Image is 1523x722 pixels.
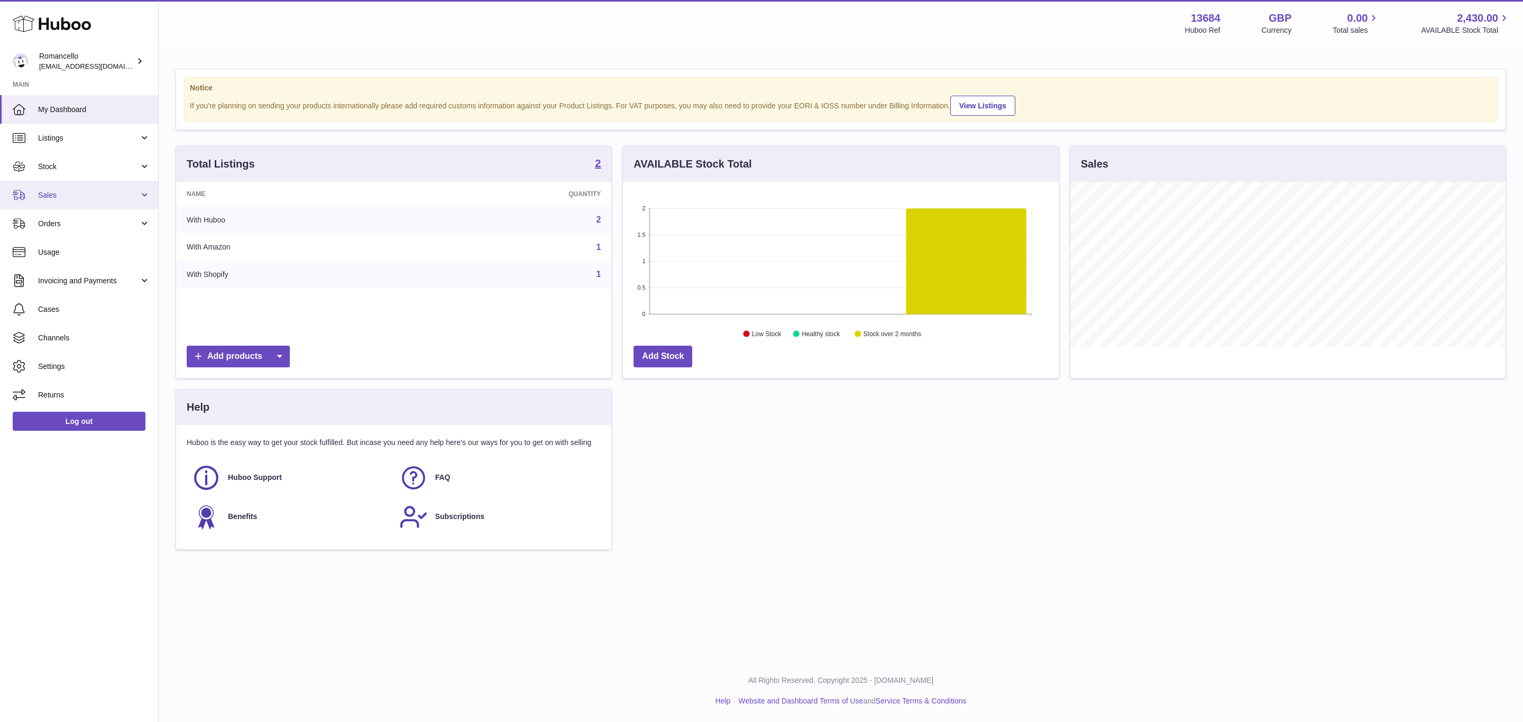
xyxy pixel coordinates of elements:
a: FAQ [399,464,596,492]
h3: Help [187,400,209,414]
text: 1 [643,258,646,264]
img: internalAdmin-13684@internal.huboo.com [13,53,29,69]
span: Stock [38,162,139,172]
a: Help [715,697,731,705]
strong: 13684 [1191,11,1221,25]
a: Log out [13,412,145,431]
span: Returns [38,390,150,400]
text: Healthy stock [802,330,841,338]
a: Website and Dashboard Terms of Use [738,697,863,705]
a: 2 [595,158,601,171]
span: Listings [38,133,139,143]
span: Cases [38,304,150,314]
div: Huboo Ref [1185,25,1221,35]
span: Total sales [1333,25,1380,35]
strong: 2 [595,158,601,169]
li: and [735,696,966,706]
span: Settings [38,362,150,372]
span: Sales [38,190,139,200]
div: If you're planning on sending your products internationally please add required customs informati... [190,94,1492,116]
span: 2,430.00 [1457,11,1498,25]
a: Add products [187,346,290,367]
text: 1.5 [638,232,646,238]
p: All Rights Reserved. Copyright 2025 - [DOMAIN_NAME] [167,675,1515,686]
text: 0 [643,311,646,317]
td: With Shopify [176,261,415,288]
a: Add Stock [634,346,692,367]
span: Invoicing and Payments [38,276,139,286]
span: Usage [38,247,150,257]
span: AVAILABLE Stock Total [1421,25,1510,35]
span: [EMAIL_ADDRESS][DOMAIN_NAME] [39,62,155,70]
th: Quantity [415,182,612,206]
span: Orders [38,219,139,229]
a: Benefits [192,503,389,531]
a: 0.00 Total sales [1333,11,1380,35]
a: 2,430.00 AVAILABLE Stock Total [1421,11,1510,35]
h3: AVAILABLE Stock Total [634,157,751,171]
span: 0.00 [1347,11,1368,25]
span: FAQ [435,473,451,483]
span: Channels [38,333,150,343]
td: With Huboo [176,206,415,234]
h3: Sales [1081,157,1108,171]
a: 2 [596,215,601,224]
strong: GBP [1269,11,1291,25]
span: Subscriptions [435,512,484,522]
div: Romancello [39,51,134,71]
text: Stock over 2 months [864,330,921,338]
p: Huboo is the easy way to get your stock fulfilled. But incase you need any help here's our ways f... [187,438,601,448]
a: 1 [596,270,601,279]
a: View Listings [950,96,1015,116]
span: My Dashboard [38,105,150,115]
a: Huboo Support [192,464,389,492]
h3: Total Listings [187,157,255,171]
a: 1 [596,243,601,252]
div: Currency [1262,25,1292,35]
a: Subscriptions [399,503,596,531]
text: 2 [643,205,646,211]
td: With Amazon [176,234,415,261]
text: Low Stock [752,330,782,338]
th: Name [176,182,415,206]
span: Benefits [228,512,257,522]
strong: Notice [190,83,1492,93]
span: Huboo Support [228,473,282,483]
text: 0.5 [638,284,646,291]
a: Service Terms & Conditions [876,697,967,705]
